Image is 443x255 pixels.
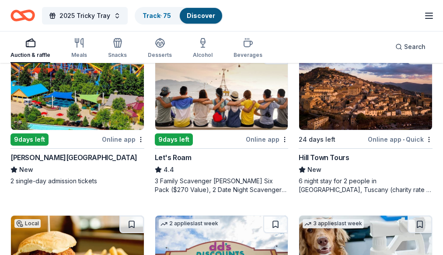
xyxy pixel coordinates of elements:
button: Auction & raffle [10,34,50,63]
button: Alcohol [193,34,213,63]
div: Auction & raffle [10,52,50,59]
div: Snacks [108,52,127,59]
div: 24 days left [299,134,335,145]
div: Alcohol [193,52,213,59]
a: Home [10,5,35,26]
span: New [19,164,33,175]
a: Discover [187,12,215,19]
div: Local [14,219,41,228]
div: 6 night stay for 2 people in [GEOGRAPHIC_DATA], Tuscany (charity rate is $1380; retails at $2200;... [299,177,433,194]
a: Track· 75 [143,12,171,19]
a: Image for Hill Town Tours 3 applieslast week24 days leftOnline app•QuickHill Town ToursNew6 night... [299,46,433,194]
div: 3 applies last week [303,219,364,228]
button: 2025 Tricky Tray [42,7,128,24]
div: Hill Town Tours [299,152,349,163]
a: Image for Dorney Park & Wildwater Kingdom1 applylast week9days leftOnline app[PERSON_NAME][GEOGRA... [10,46,144,185]
div: Let's Roam [155,152,192,163]
span: 2025 Tricky Tray [59,10,110,21]
span: 4.4 [164,164,174,175]
div: 3 Family Scavenger [PERSON_NAME] Six Pack ($270 Value), 2 Date Night Scavenger [PERSON_NAME] Two ... [155,177,289,194]
div: 9 days left [10,133,49,146]
button: Track· 75Discover [135,7,223,24]
button: Meals [71,34,87,63]
div: Online app [102,134,144,145]
button: Desserts [148,34,172,63]
div: [PERSON_NAME][GEOGRAPHIC_DATA] [10,152,137,163]
div: Meals [71,52,87,59]
img: Image for Dorney Park & Wildwater Kingdom [11,47,144,130]
span: New [307,164,321,175]
div: 2 applies last week [159,219,220,228]
div: Online app [246,134,288,145]
div: 2 single-day admission tickets [10,177,144,185]
div: Online app Quick [368,134,433,145]
button: Snacks [108,34,127,63]
button: Search [388,38,433,56]
div: Desserts [148,52,172,59]
div: Beverages [234,52,262,59]
button: Beverages [234,34,262,63]
span: Search [404,42,426,52]
span: • [403,136,405,143]
img: Image for Let's Roam [155,47,288,130]
div: 9 days left [155,133,193,146]
img: Image for Hill Town Tours [299,47,432,130]
a: Image for Let's Roam2 applieslast week9days leftOnline appLet's Roam4.43 Family Scavenger [PERSON... [155,46,289,194]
